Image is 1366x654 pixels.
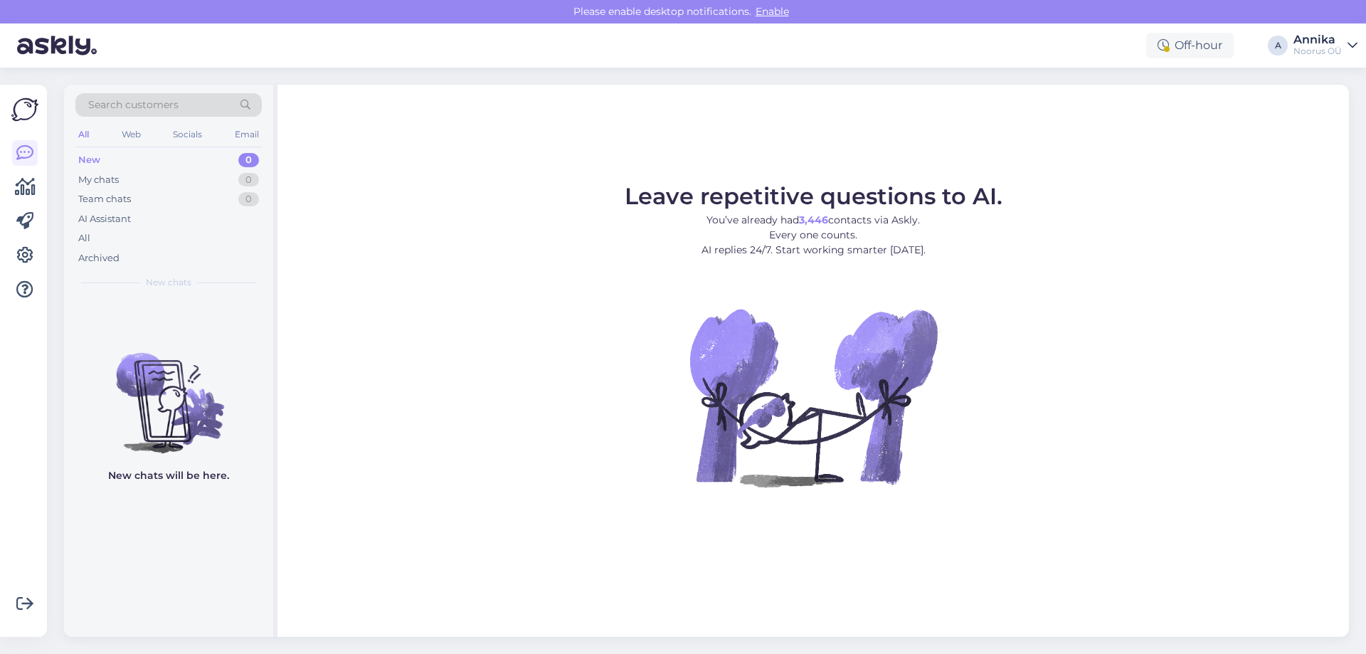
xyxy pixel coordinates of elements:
[238,192,259,206] div: 0
[751,5,793,18] span: Enable
[146,276,191,289] span: New chats
[799,213,828,226] b: 3,446
[78,212,131,226] div: AI Assistant
[238,153,259,167] div: 0
[108,468,229,483] p: New chats will be here.
[232,125,262,144] div: Email
[1146,33,1234,58] div: Off-hour
[1293,34,1357,57] a: AnnikaNoorus OÜ
[625,182,1002,210] span: Leave repetitive questions to AI.
[78,192,131,206] div: Team chats
[78,231,90,246] div: All
[685,269,941,525] img: No Chat active
[78,251,120,265] div: Archived
[88,97,179,112] span: Search customers
[78,173,119,187] div: My chats
[238,173,259,187] div: 0
[11,96,38,123] img: Askly Logo
[78,153,100,167] div: New
[1293,34,1342,46] div: Annika
[64,327,273,455] img: No chats
[625,213,1002,258] p: You’ve already had contacts via Askly. Every one counts. AI replies 24/7. Start working smarter [...
[75,125,92,144] div: All
[170,125,205,144] div: Socials
[119,125,144,144] div: Web
[1268,36,1288,56] div: A
[1293,46,1342,57] div: Noorus OÜ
